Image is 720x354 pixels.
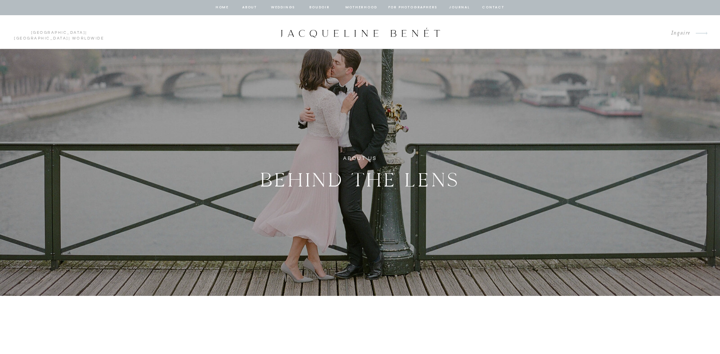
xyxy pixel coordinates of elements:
a: about [242,4,258,11]
a: Motherhood [345,4,377,11]
h1: ABOUT US [298,154,422,163]
h2: BEHIND THE LENS [251,164,469,191]
a: journal [448,4,471,11]
a: Inquire [665,28,690,38]
a: [GEOGRAPHIC_DATA] [14,36,69,40]
a: Weddings [270,4,296,11]
a: for photographers [388,4,438,11]
a: contact [481,4,506,11]
a: [GEOGRAPHIC_DATA] [31,31,86,35]
p: | | Worldwide [11,30,107,35]
a: BOUDOIR [309,4,331,11]
a: home [215,4,230,11]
